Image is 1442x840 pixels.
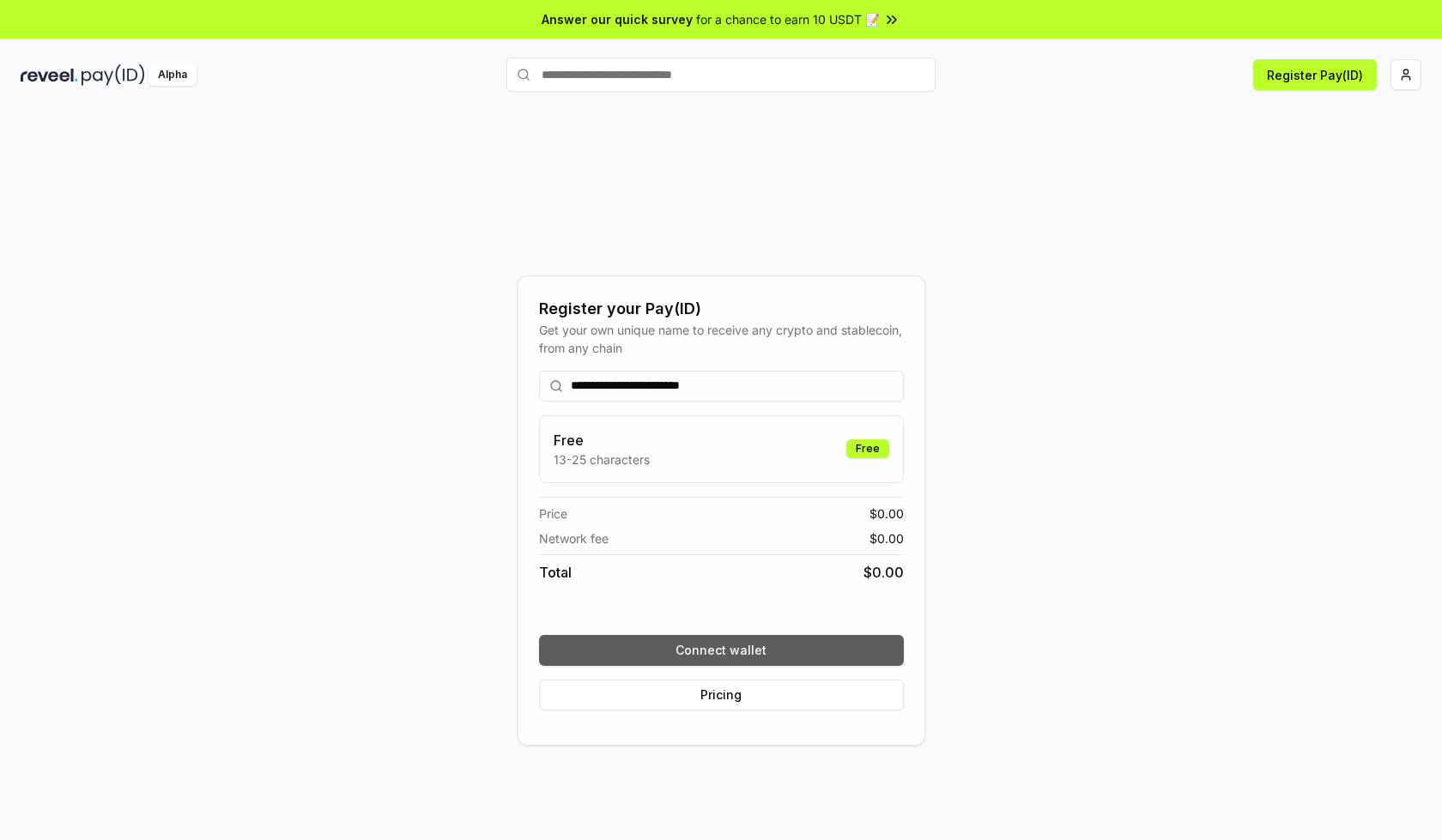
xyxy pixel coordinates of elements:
p: 13-25 characters [554,450,650,468]
span: Network fee [539,529,609,547]
span: Answer our quick survey [542,10,693,28]
img: pay_id [82,64,145,86]
div: Get your own unique name to receive any crypto and stablecoin, from any chain [539,321,904,357]
span: Price [539,505,567,523]
div: Free [846,439,889,458]
img: reveel_dark [21,64,78,86]
button: Pricing [539,680,904,710]
button: Register Pay(ID) [1253,59,1377,90]
div: Register your Pay(ID) [539,297,904,321]
div: Alpha [148,64,197,86]
h3: Free [554,430,650,450]
span: $ 0.00 [869,529,904,547]
span: $ 0.00 [869,505,904,523]
span: Total [539,562,572,583]
button: Connect wallet [539,635,904,666]
span: for a chance to earn 10 USDT 📝 [696,10,880,28]
span: $ 0.00 [863,562,904,583]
